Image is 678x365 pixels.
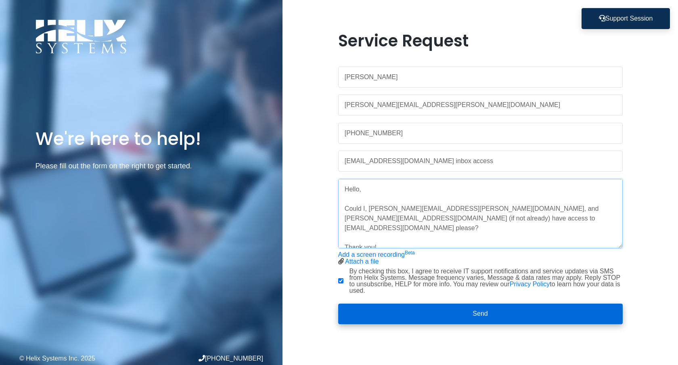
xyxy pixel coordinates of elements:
a: Attach a file [345,258,379,265]
input: Phone Number [338,123,623,144]
a: Add a screen recordingBeta [338,251,415,258]
button: Support Session [582,8,670,29]
div: [PHONE_NUMBER] [141,355,263,362]
h1: We're here to help! [36,127,247,150]
p: Please fill out the form on the right to get started. [36,160,247,172]
input: Name [338,67,623,88]
sup: Beta [405,250,415,256]
a: Privacy Policy [510,281,550,287]
h1: Service Request [338,31,623,50]
button: Send [338,304,623,325]
div: © Helix Systems Inc. 2025 [19,355,141,362]
input: Subject [338,151,623,172]
label: By checking this box, I agree to receive IT support notifications and service updates via SMS fro... [349,268,623,294]
input: Work Email [338,94,623,115]
img: Logo [36,19,127,54]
